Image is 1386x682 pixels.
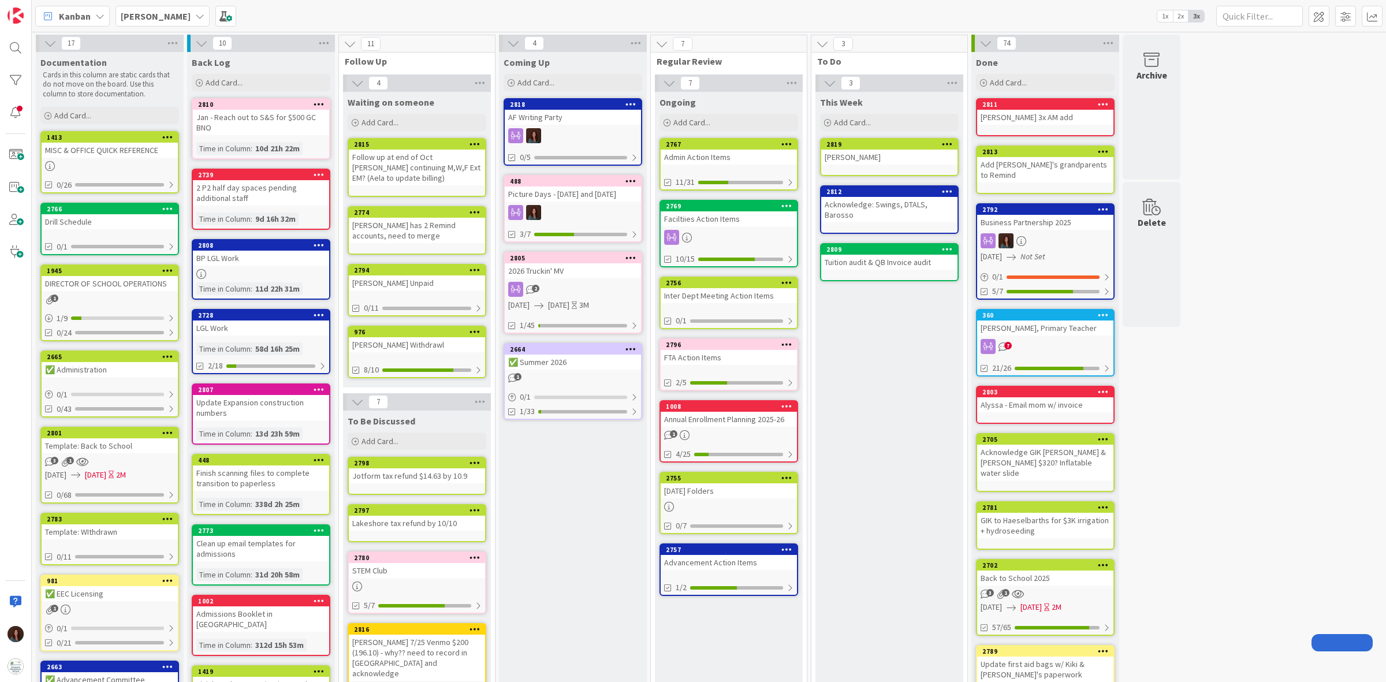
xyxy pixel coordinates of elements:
div: 2812Acknowledge: Swings, DTALS, Barosso [821,187,957,222]
span: 17 [61,36,81,50]
div: 2810 [193,99,329,110]
span: 0 / 1 [520,391,531,403]
div: 2728 [198,311,329,319]
div: 2796 [661,340,797,350]
div: 2801 [42,428,178,438]
div: Acknowledge: Swings, DTALS, Barosso [821,197,957,222]
div: Template: WIthdrawn [42,524,178,539]
div: 9d 16h 32m [252,213,299,225]
div: 2794 [354,266,485,274]
div: 2769 [661,201,797,211]
div: 2812 [821,187,957,197]
div: 2798 [354,459,485,467]
span: 1 [670,430,677,438]
img: avatar [8,658,24,674]
div: 2739 [193,170,329,180]
span: Add Card... [673,117,710,128]
div: Follow up at end of Oct [PERSON_NAME] continuing M,W,F Ext EM? (Aela to update billing) [349,150,485,185]
span: 7 [673,37,692,51]
span: 0/26 [57,179,72,191]
span: Follow Up [345,55,480,67]
div: 2808 [193,240,329,251]
div: 976 [349,327,485,337]
div: 1413MISC & OFFICE QUICK REFERENCE [42,132,178,158]
div: RF [977,233,1113,248]
div: 1008Annual Enrollment Planning 2025-26 [661,401,797,427]
div: AF Writing Party [505,110,641,125]
div: 10d 21h 22m [252,142,303,155]
div: Faciltiies Action Items [661,211,797,226]
div: 2728 [193,310,329,320]
input: Quick Filter... [1216,6,1303,27]
div: 981 [42,576,178,586]
span: 1/45 [520,319,535,331]
b: [PERSON_NAME] [121,10,191,22]
div: 2803Alyssa - Email mom w/ invoice [977,387,1113,412]
div: Advancement Action Items [661,555,797,570]
div: Back to School 2025 [977,571,1113,586]
div: 2665 [47,353,178,361]
div: 0/1 [977,270,1113,284]
div: STEM Club [349,563,485,578]
div: FTA Action Items [661,350,797,365]
div: 0/1 [42,621,178,636]
div: Time in Column [196,342,251,355]
div: 2803 [977,387,1113,397]
div: 360 [977,310,1113,320]
span: 7 [1004,342,1012,349]
div: 2783 [42,514,178,524]
div: Update Expansion construction numbers [193,395,329,420]
div: Jan - Reach out to S&S for $500 GC BNO [193,110,329,135]
div: Archive [1137,68,1167,82]
div: Time in Column [196,498,251,510]
span: 0/24 [57,327,72,339]
div: 448Finish scanning files to complete transition to paperless [193,455,329,491]
div: 2812 [826,188,957,196]
span: 1 [1002,589,1009,597]
div: 2809 [826,245,957,254]
span: Add Card... [54,110,91,121]
div: 2798Jotform tax refund $14.63 by 10.9 [349,458,485,483]
span: Ongoing [660,96,696,108]
span: 0/11 [57,551,72,563]
div: Time in Column [196,213,251,225]
div: 2794[PERSON_NAME] Unpaid [349,265,485,290]
div: 2783Template: WIthdrawn [42,514,178,539]
div: 2664 [510,345,641,353]
div: 2815 [354,140,485,148]
span: 1/33 [520,405,535,418]
div: 2781GIK to Haeselbarths for $3K irrigation + hydroseeding [977,502,1113,538]
div: 2805 [505,253,641,263]
span: Add Card... [834,117,871,128]
div: 2783 [47,515,178,523]
div: GIK to Haeselbarths for $3K irrigation + hydroseeding [977,513,1113,538]
div: [PERSON_NAME] [821,150,957,165]
div: 2789 [977,646,1113,657]
span: 7 [680,76,700,90]
span: 3 [986,589,994,597]
span: : [251,568,252,581]
div: 28052026 Truckin' MV [505,253,641,278]
div: 1002Admissions Booklet in [GEOGRAPHIC_DATA] [193,596,329,632]
div: [PERSON_NAME], Primary Teacher [977,320,1113,336]
div: Tuition audit & QB Invoice audit [821,255,957,270]
span: 2/5 [676,377,687,389]
div: 2774 [354,208,485,217]
div: 2815 [349,139,485,150]
span: Add Card... [990,77,1027,88]
div: 1945 [47,267,178,275]
div: 2809 [821,244,957,255]
div: 2792Business Partnership 2025 [977,204,1113,230]
span: : [251,282,252,295]
span: [DATE] [85,469,106,481]
span: Kanban [59,9,91,23]
div: 2792 [977,204,1113,215]
div: Clean up email templates for admissions [193,536,329,561]
div: 2766Drill Schedule [42,204,178,229]
span: 5/7 [364,599,375,612]
div: 1419 [193,666,329,677]
p: Cards in this column are static cards that do not move on the board. Use this column to store doc... [43,70,177,99]
div: 2816 [349,624,485,635]
div: 2810Jan - Reach out to S&S for $500 GC BNO [193,99,329,135]
div: 2781 [982,504,1113,512]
